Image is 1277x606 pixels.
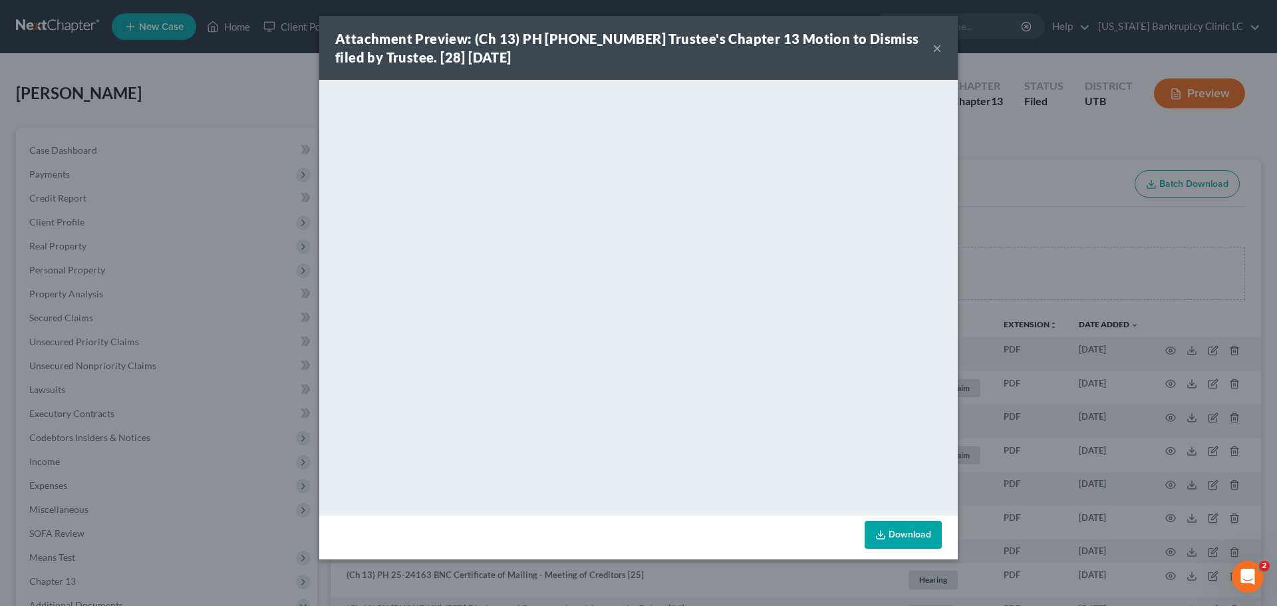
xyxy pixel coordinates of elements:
iframe: <object ng-attr-data='[URL][DOMAIN_NAME]' type='application/pdf' width='100%' height='650px'></ob... [319,80,958,512]
a: Download [865,521,942,549]
span: 2 [1259,561,1270,571]
strong: Attachment Preview: (Ch 13) PH [PHONE_NUMBER] Trustee's Chapter 13 Motion to Dismiss filed by Tru... [335,31,919,65]
iframe: Intercom live chat [1232,561,1264,593]
button: × [932,40,942,56]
